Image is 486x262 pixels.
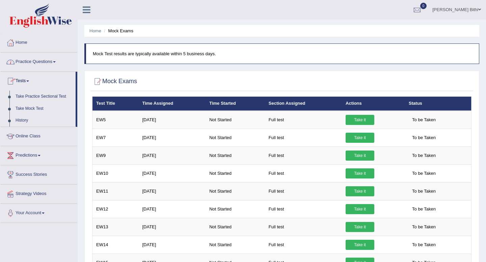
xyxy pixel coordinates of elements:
[206,164,265,182] td: Not Started
[409,115,439,125] span: To be Taken
[89,28,101,33] a: Home
[138,129,206,146] td: [DATE]
[206,218,265,236] td: Not Started
[206,146,265,164] td: Not Started
[346,240,374,250] a: Take it
[265,111,342,129] td: Full test
[346,133,374,143] a: Take it
[138,200,206,218] td: [DATE]
[265,218,342,236] td: Full test
[0,53,77,69] a: Practice Questions
[409,186,439,196] span: To be Taken
[92,97,139,111] th: Test Title
[409,204,439,214] span: To be Taken
[206,111,265,129] td: Not Started
[265,200,342,218] td: Full test
[206,97,265,111] th: Time Started
[0,165,77,182] a: Success Stories
[0,127,77,144] a: Online Class
[420,3,427,9] span: 0
[92,200,139,218] td: EW12
[409,240,439,250] span: To be Taken
[346,151,374,161] a: Take it
[342,97,405,111] th: Actions
[265,97,342,111] th: Section Assigned
[346,168,374,178] a: Take it
[92,146,139,164] td: EW9
[346,204,374,214] a: Take it
[409,133,439,143] span: To be Taken
[409,222,439,232] span: To be Taken
[409,168,439,178] span: To be Taken
[265,146,342,164] td: Full test
[138,111,206,129] td: [DATE]
[346,222,374,232] a: Take it
[12,114,76,127] a: History
[0,72,76,89] a: Tests
[206,129,265,146] td: Not Started
[206,200,265,218] td: Not Started
[138,182,206,200] td: [DATE]
[0,204,77,221] a: Your Account
[12,103,76,115] a: Take Mock Test
[138,218,206,236] td: [DATE]
[409,151,439,161] span: To be Taken
[265,182,342,200] td: Full test
[0,185,77,201] a: Strategy Videos
[0,33,77,50] a: Home
[138,146,206,164] td: [DATE]
[92,111,139,129] td: EW5
[92,182,139,200] td: EW11
[265,236,342,254] td: Full test
[102,28,133,34] li: Mock Exams
[92,129,139,146] td: EW7
[0,146,77,163] a: Predictions
[346,186,374,196] a: Take it
[93,51,472,57] p: Mock Test results are typically available within 5 business days.
[346,115,374,125] a: Take it
[138,97,206,111] th: Time Assigned
[138,236,206,254] td: [DATE]
[405,97,471,111] th: Status
[92,164,139,182] td: EW10
[206,182,265,200] td: Not Started
[265,129,342,146] td: Full test
[265,164,342,182] td: Full test
[92,76,137,87] h2: Mock Exams
[138,164,206,182] td: [DATE]
[92,218,139,236] td: EW13
[12,91,76,103] a: Take Practice Sectional Test
[92,236,139,254] td: EW14
[206,236,265,254] td: Not Started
